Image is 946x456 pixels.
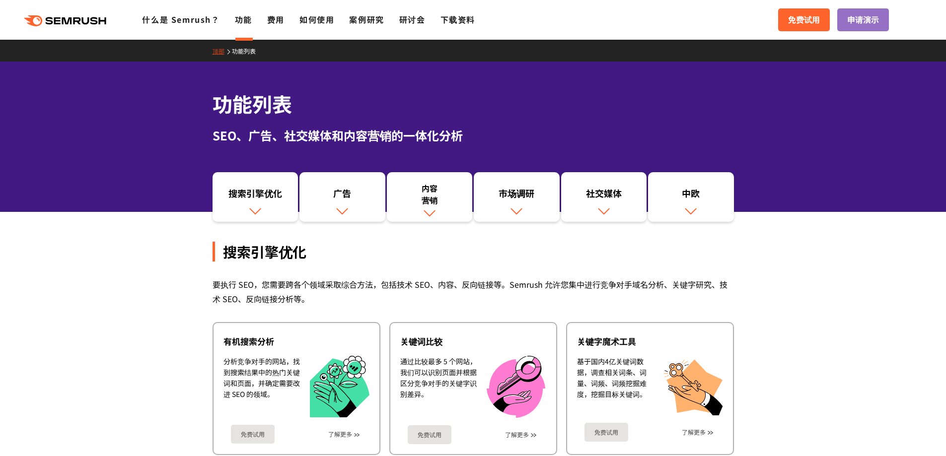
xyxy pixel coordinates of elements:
a: 功能列表 [232,47,263,55]
font: 要执行 SEO，您需要跨各个领域采取综合方法，包括技术 SEO、内容、反向链接等。Semrush 允许您集中进行竞争对手域名分析、关键字研究、技术 SEO、反向链接分析等。 [213,278,728,305]
a: 免费试用 [584,423,628,442]
a: 功能 [235,13,252,25]
a: 免费试用 [778,8,830,31]
a: 市场调研 [474,172,560,222]
a: 社交媒体 [561,172,647,222]
font: 了解更多 [328,430,352,438]
font: 通过比较最多 5 个网站，我们可以识别页面并根据区分竞争对手的关键字识别差异。 [400,356,477,399]
font: 内容 [422,182,437,194]
a: 内容营销 [387,172,473,222]
font: 社交媒体 [586,187,622,199]
font: 了解更多 [682,428,706,436]
font: 中欧 [682,187,700,199]
font: 免费试用 [594,428,618,436]
font: 免费试用 [788,13,820,25]
a: 研讨会 [399,13,426,25]
font: 关键字魔术工具 [577,335,636,347]
a: 案例研究 [349,13,384,25]
a: 搜索引擎优化 [213,172,298,222]
font: 有机搜索分析 [223,335,274,347]
a: 如何使用 [299,13,334,25]
font: 免费试用 [418,430,441,439]
font: 申请演示 [847,13,879,25]
font: 营销 [422,194,437,206]
img: キーワードマジックツール [663,356,723,415]
font: 市场调研 [499,187,534,199]
font: 了解更多 [505,430,529,439]
a: 中欧 [648,172,734,222]
a: 免费试用 [231,425,275,444]
a: 了解更多 [505,431,529,438]
a: 费用 [267,13,285,25]
a: 顶部 [213,47,232,55]
font: 功能列表 [213,89,292,118]
a: 什么是 Semrush？ [142,13,219,25]
font: 功能列表 [232,47,256,55]
font: 免费试用 [241,430,265,438]
font: 顶部 [213,47,224,55]
font: 关键词比较 [400,335,442,347]
a: 免费试用 [408,425,451,444]
a: 了解更多 [682,429,706,436]
a: 申请演示 [837,8,889,31]
font: SEO、广告、社交媒体和内容营销的一体化分析 [213,127,463,144]
a: 下载资料 [440,13,475,25]
font: 搜索引擎优化 [223,242,306,261]
a: 了解更多 [328,431,352,438]
font: 分析竞争对手的网站，找到搜索结果中的热门关键词和页面，并确定需要改进 SEO 的领域。 [223,356,300,399]
img: キーワード比較 [487,356,545,418]
font: 广告 [333,187,351,199]
img: オーガニック検索分析 [310,356,369,418]
font: 搜索引擎优化 [228,187,282,199]
a: 广告 [299,172,385,222]
font: 基于国内4亿关键词数据，调查相关词条、词量、词频、词频挖掘难度，挖掘目标关键词。 [577,356,647,399]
